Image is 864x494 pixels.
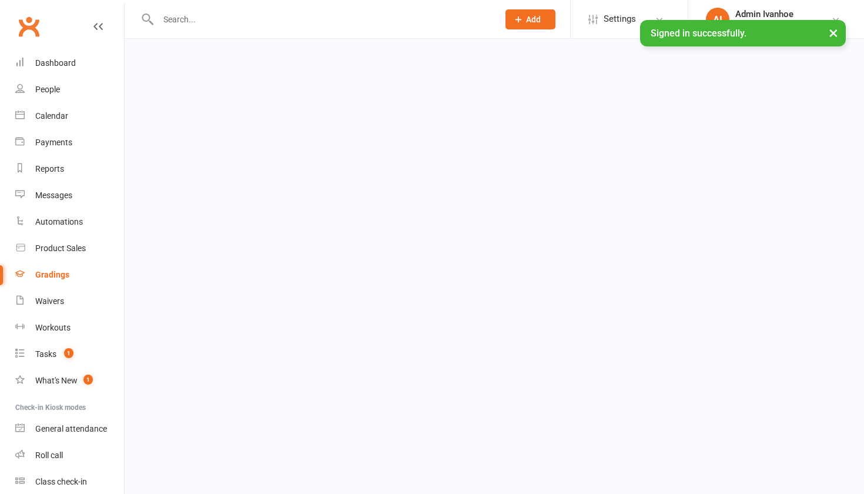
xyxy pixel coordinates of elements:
[15,315,124,341] a: Workouts
[35,376,78,385] div: What's New
[35,85,60,94] div: People
[35,191,72,200] div: Messages
[35,164,64,173] div: Reports
[64,348,73,358] span: 1
[15,442,124,469] a: Roll call
[35,217,83,226] div: Automations
[35,138,72,147] div: Payments
[15,76,124,103] a: People
[15,368,124,394] a: What's New1
[35,270,69,279] div: Gradings
[15,103,124,129] a: Calendar
[823,20,844,45] button: ×
[526,15,541,24] span: Add
[15,50,124,76] a: Dashboard
[604,6,636,32] span: Settings
[15,341,124,368] a: Tasks 1
[35,477,87,486] div: Class check-in
[83,375,93,385] span: 1
[15,288,124,315] a: Waivers
[505,9,555,29] button: Add
[35,111,68,121] div: Calendar
[651,28,746,39] span: Signed in successfully.
[15,209,124,235] a: Automations
[15,416,124,442] a: General attendance kiosk mode
[35,424,107,433] div: General attendance
[35,243,86,253] div: Product Sales
[735,19,820,30] div: Team [PERSON_NAME]
[706,8,729,31] div: AI
[35,450,63,460] div: Roll call
[35,323,71,332] div: Workouts
[14,12,43,41] a: Clubworx
[15,262,124,288] a: Gradings
[35,58,76,68] div: Dashboard
[15,182,124,209] a: Messages
[15,235,124,262] a: Product Sales
[35,296,64,306] div: Waivers
[15,156,124,182] a: Reports
[155,11,490,28] input: Search...
[35,349,56,359] div: Tasks
[15,129,124,156] a: Payments
[735,9,820,19] div: Admin Ivanhoe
